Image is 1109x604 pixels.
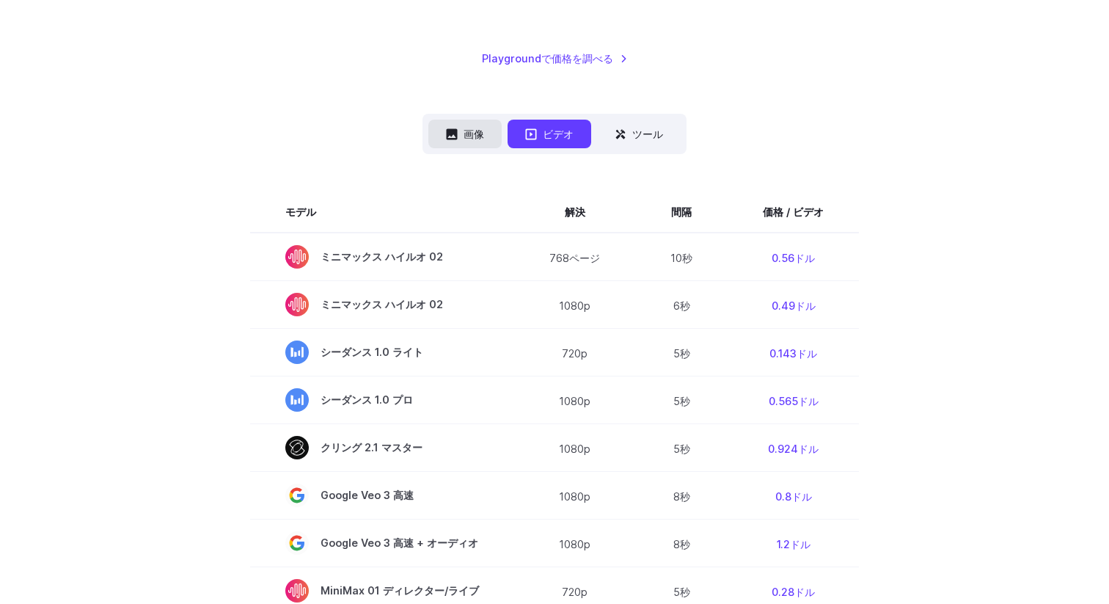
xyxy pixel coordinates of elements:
[772,585,815,597] font: 0.28ドル
[543,128,574,140] font: ビデオ
[772,251,815,263] font: 0.56ドル
[321,584,479,597] font: MiniMax 01 ディレクター/ライブ
[772,299,816,311] font: 0.49ドル
[562,346,588,359] font: 720p
[673,490,690,502] font: 8秒
[768,442,819,454] font: 0.924ドル
[775,490,812,502] font: 0.8ドル
[559,442,590,454] font: 1080p
[769,394,819,407] font: 0.565ドル
[673,442,690,454] font: 5秒
[464,128,484,140] font: 画像
[559,537,590,550] font: 1080p
[673,299,690,311] font: 6秒
[549,251,600,263] font: 768ページ
[559,394,590,407] font: 1080p
[562,585,588,597] font: 720p
[763,205,824,218] font: 価格 / ビデオ
[670,251,692,263] font: 10秒
[321,441,422,454] font: クリング 2.1 マスター
[321,536,478,549] font: Google Veo 3 高速 + オーディオ
[673,394,690,407] font: 5秒
[673,346,690,359] font: 5秒
[671,205,692,218] font: 間隔
[321,393,413,406] font: シーダンス 1.0 プロ
[559,490,590,502] font: 1080p
[321,298,443,310] font: ミニマックス ハイルオ 02
[673,585,690,597] font: 5秒
[321,346,423,358] font: シーダンス 1.0 ライト
[777,537,810,550] font: 1.2ドル
[482,52,613,65] font: Playgroundで価格を調べる
[673,537,690,550] font: 8秒
[482,50,628,67] a: Playgroundで価格を調べる
[285,205,316,218] font: モデル
[559,299,590,311] font: 1080p
[321,250,443,263] font: ミニマックス ハイルオ 02
[565,205,585,218] font: 解決
[769,346,817,359] font: 0.143ドル
[632,128,663,140] font: ツール
[321,489,414,501] font: Google Veo 3 高速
